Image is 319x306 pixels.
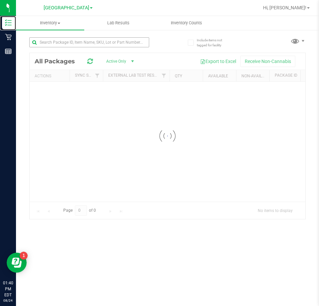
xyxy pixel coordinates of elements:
[29,37,149,47] input: Search Package ID, Item Name, SKU, Lot or Part Number...
[5,34,12,40] inline-svg: Retail
[5,48,12,55] inline-svg: Reports
[16,20,84,26] span: Inventory
[44,5,89,11] span: [GEOGRAPHIC_DATA]
[162,20,211,26] span: Inventory Counts
[153,16,221,30] a: Inventory Counts
[20,252,28,260] iframe: Resource center unread badge
[84,16,153,30] a: Lab Results
[3,280,13,298] p: 01:40 PM EDT
[197,38,230,48] span: Include items not tagged for facility
[98,20,139,26] span: Lab Results
[3,298,13,303] p: 08/24
[7,253,27,273] iframe: Resource center
[263,5,306,10] span: Hi, [PERSON_NAME]!
[5,19,12,26] inline-svg: Inventory
[16,16,84,30] a: Inventory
